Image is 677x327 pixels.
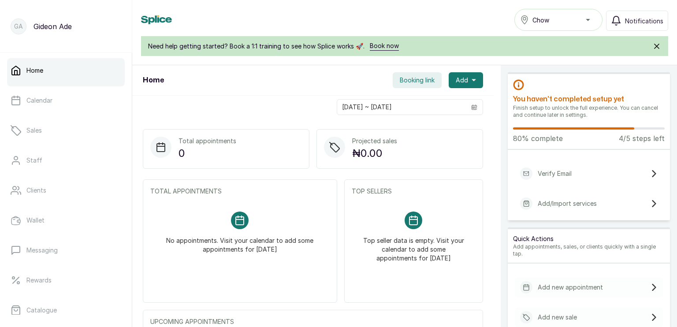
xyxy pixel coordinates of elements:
[7,148,125,173] a: Staff
[513,133,563,144] p: 80 % complete
[619,133,665,144] p: 4/5 steps left
[393,72,442,88] button: Booking link
[352,137,397,145] p: Projected sales
[538,283,603,292] p: Add new appointment
[7,118,125,143] a: Sales
[352,145,397,161] p: ₦0.00
[26,276,52,285] p: Rewards
[449,72,483,88] button: Add
[150,317,476,326] p: UPCOMING APPOINTMENTS
[538,313,577,322] p: Add new sale
[625,16,663,26] span: Notifications
[471,104,477,110] svg: calendar
[337,100,466,115] input: Select date
[7,208,125,233] a: Wallet
[148,42,365,51] span: Need help getting started? Book a 1:1 training to see how Splice works 🚀.
[179,145,236,161] p: 0
[26,126,42,135] p: Sales
[179,137,236,145] p: Total appointments
[456,76,468,85] span: Add
[7,58,125,83] a: Home
[26,186,46,195] p: Clients
[150,187,330,196] p: TOTAL APPOINTMENTS
[7,268,125,293] a: Rewards
[7,88,125,113] a: Calendar
[7,238,125,263] a: Messaging
[514,9,603,31] button: Chow
[26,156,42,165] p: Staff
[143,75,164,85] h1: Home
[400,76,435,85] span: Booking link
[352,187,476,196] p: TOP SELLERS
[14,22,23,31] p: GA
[26,246,58,255] p: Messaging
[7,298,125,323] a: Catalogue
[26,96,52,105] p: Calendar
[26,66,43,75] p: Home
[538,199,597,208] p: Add/Import services
[161,229,319,254] p: No appointments. Visit your calendar to add some appointments for [DATE]
[7,178,125,203] a: Clients
[513,243,665,257] p: Add appointments, sales, or clients quickly with a single tap.
[370,41,399,51] a: Book now
[606,11,668,31] button: Notifications
[513,234,665,243] p: Quick Actions
[532,15,549,25] span: Chow
[26,306,57,315] p: Catalogue
[26,216,45,225] p: Wallet
[362,229,465,263] p: Top seller data is empty. Visit your calendar to add some appointments for [DATE]
[513,104,665,119] p: Finish setup to unlock the full experience. You can cancel and continue later in settings.
[538,169,572,178] p: Verify Email
[33,21,72,32] p: Gideon Ade
[513,94,665,104] h2: You haven’t completed setup yet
